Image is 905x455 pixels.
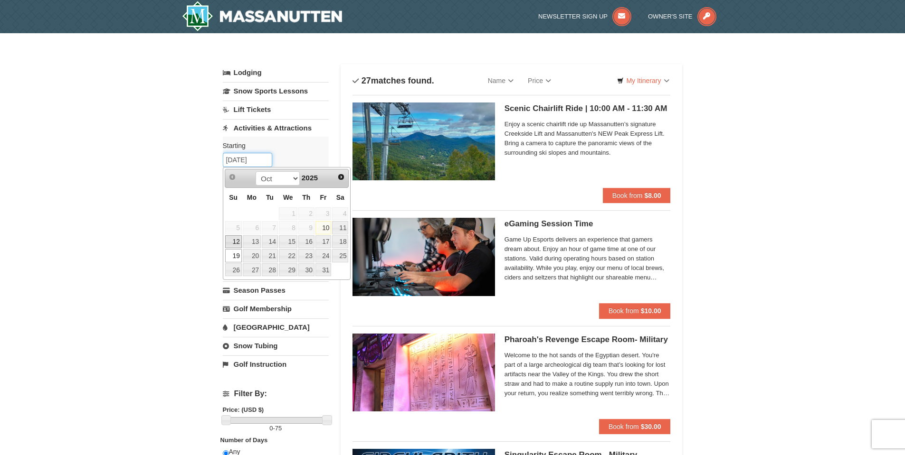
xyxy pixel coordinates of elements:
[609,307,639,315] span: Book from
[337,173,345,181] span: Next
[182,1,343,31] a: Massanutten Resort
[352,76,434,85] h4: matches found.
[223,390,329,398] h4: Filter By:
[223,337,329,354] a: Snow Tubing
[262,249,278,262] a: 21
[302,194,310,201] span: Thursday
[223,355,329,373] a: Golf Instruction
[648,13,693,20] span: Owner's Site
[279,249,297,262] a: 22
[275,425,282,432] span: 75
[223,318,329,336] a: [GEOGRAPHIC_DATA]
[320,194,327,201] span: Friday
[644,192,661,199] strong: $8.00
[538,13,631,20] a: Newsletter Sign Up
[229,194,238,201] span: Sunday
[538,13,608,20] span: Newsletter Sign Up
[243,263,261,277] a: 27
[279,221,297,234] span: 8
[182,1,343,31] img: Massanutten Resort Logo
[223,119,329,137] a: Activities & Attractions
[505,104,671,113] h5: Scenic Chairlift Ride | 10:00 AM - 11:30 AM
[223,64,329,81] a: Lodging
[641,307,661,315] strong: $10.00
[279,235,297,249] a: 15
[505,120,671,158] span: Enjoy a scenic chairlift ride up Massanutten’s signature Creekside Lift and Massanutten's NEW Pea...
[352,218,495,296] img: 19664770-34-0b975b5b.jpg
[505,351,671,398] span: Welcome to the hot sands of the Egyptian desert. You're part of a large archeological dig team th...
[332,221,348,234] a: 11
[315,249,332,262] a: 24
[247,194,257,201] span: Monday
[223,101,329,118] a: Lift Tickets
[223,141,322,150] label: Starting
[315,207,332,221] span: 3
[298,221,314,234] span: 9
[223,424,329,433] label: -
[505,335,671,344] h5: Pharoah's Revenge Escape Room- Military
[352,102,495,180] img: 24896431-1-a2e2611b.jpg
[243,221,261,234] span: 6
[223,406,264,413] strong: Price: (USD $)
[352,334,495,411] img: 6619913-410-20a124c9.jpg
[223,300,329,317] a: Golf Membership
[298,235,314,249] a: 16
[599,419,671,434] button: Book from $30.00
[611,74,675,88] a: My Itinerary
[269,425,273,432] span: 0
[262,235,278,249] a: 14
[220,436,268,444] strong: Number of Days
[315,235,332,249] a: 17
[612,192,643,199] span: Book from
[225,263,242,277] a: 26
[332,249,348,262] a: 25
[243,249,261,262] a: 20
[481,71,521,90] a: Name
[229,173,236,181] span: Prev
[279,207,297,221] span: 1
[223,281,329,299] a: Season Passes
[226,170,239,184] a: Prev
[603,188,671,203] button: Book from $8.00
[283,194,293,201] span: Wednesday
[225,221,242,234] span: 5
[332,235,348,249] a: 18
[609,423,639,430] span: Book from
[223,82,329,100] a: Snow Sports Lessons
[332,207,348,221] span: 4
[336,194,344,201] span: Saturday
[648,13,716,20] a: Owner's Site
[315,263,332,277] a: 31
[266,194,274,201] span: Tuesday
[641,423,661,430] strong: $30.00
[362,76,371,85] span: 27
[505,235,671,282] span: Game Up Esports delivers an experience that gamers dream about. Enjoy an hour of game time at one...
[225,249,242,262] a: 19
[298,249,314,262] a: 23
[243,235,261,249] a: 13
[599,303,671,318] button: Book from $10.00
[298,263,314,277] a: 30
[334,170,348,184] a: Next
[302,174,318,182] span: 2025
[279,263,297,277] a: 29
[521,71,558,90] a: Price
[298,207,314,221] span: 2
[315,221,332,234] a: 10
[262,263,278,277] a: 28
[505,219,671,229] h5: eGaming Session Time
[225,235,242,249] a: 12
[262,221,278,234] span: 7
